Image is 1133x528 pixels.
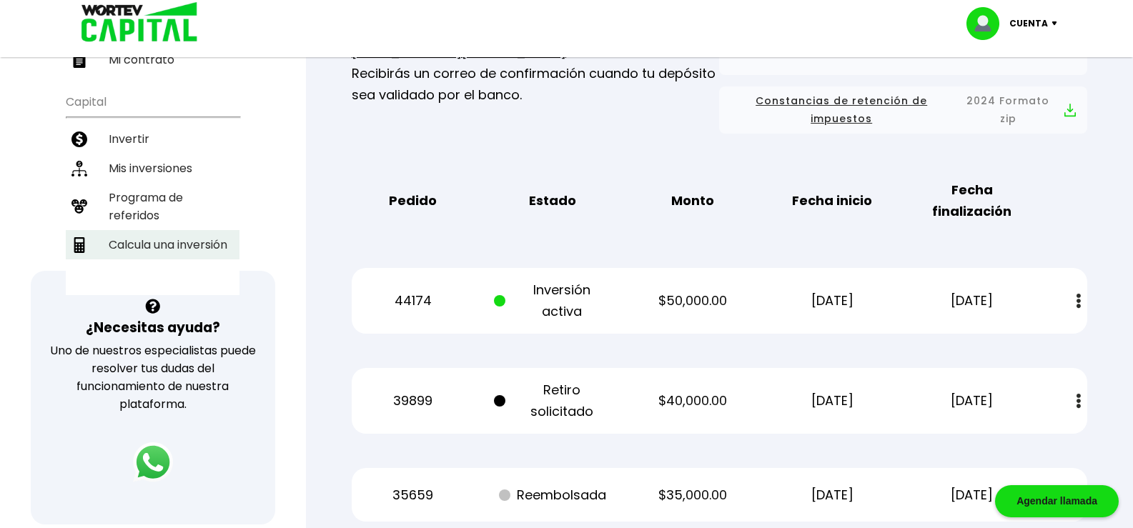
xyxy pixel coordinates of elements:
b: Fecha finalización [913,179,1031,222]
b: Estado [529,190,576,211]
img: profile-image [966,7,1009,40]
p: [DATE] [913,390,1031,412]
p: Retiro solicitado [494,379,612,422]
p: Reembolsada [494,484,612,506]
a: Invertir [66,124,239,154]
p: $40,000.00 [633,390,751,412]
button: Constancias de retención de impuestos2024 Formato zip [731,92,1076,128]
a: Calcula una inversión [66,230,239,259]
b: Monto [671,190,714,211]
span: Constancias de retención de impuestos [731,92,952,128]
a: Mis inversiones [66,154,239,183]
h3: ¿Necesitas ayuda? [86,317,220,338]
p: Cuenta [1009,13,1048,34]
p: Inversión activa [494,279,612,322]
img: calculadora-icon.17d418c4.svg [71,237,87,253]
p: [DATE] [773,390,891,412]
img: invertir-icon.b3b967d7.svg [71,131,87,147]
p: [DATE] [773,484,891,506]
img: icon-down [1048,21,1067,26]
b: Fecha inicio [792,190,872,211]
img: logos_whatsapp-icon.242b2217.svg [133,442,173,482]
p: 44174 [354,290,472,312]
p: 39899 [354,390,472,412]
ul: Capital [66,86,239,295]
p: $35,000.00 [633,484,751,506]
img: inversiones-icon.6695dc30.svg [71,161,87,176]
p: Uno de nuestros especialistas puede resolver tus dudas del funcionamiento de nuestra plataforma. [49,342,257,413]
p: Recuerda enviar tu comprobante de tu transferencia a Recibirás un correo de confirmación cuando t... [352,20,720,106]
p: $50,000.00 [633,290,751,312]
div: Agendar llamada [995,485,1119,517]
p: [DATE] [773,290,891,312]
b: Pedido [389,190,437,211]
p: [DATE] [913,290,1031,312]
img: contrato-icon.f2db500c.svg [71,52,87,68]
a: Mi contrato [66,45,239,74]
p: 35659 [354,484,472,506]
a: Programa de referidos [66,183,239,230]
img: recomiendanos-icon.9b8e9327.svg [71,199,87,214]
p: [DATE] [913,484,1031,506]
